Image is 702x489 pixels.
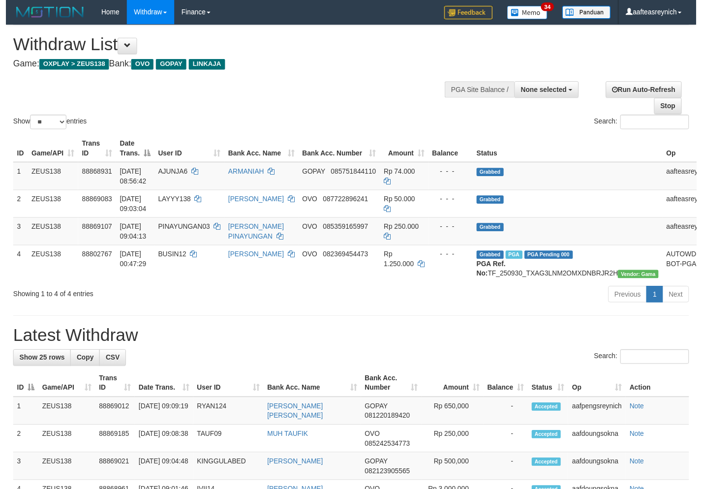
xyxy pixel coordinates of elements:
span: Copy 082123905565 to clipboard [365,475,411,483]
td: - [486,432,531,460]
th: Game/API: activate to sort column ascending [33,375,91,403]
label: Search: [598,117,695,131]
td: RYAN124 [190,403,262,432]
span: OVO [302,198,317,206]
th: Date Trans.: activate to sort column ascending [131,375,190,403]
label: Show entries [7,117,82,131]
span: OXPLAY > ZEUS138 [34,60,105,71]
th: Balance: activate to sort column ascending [486,375,531,403]
th: Status: activate to sort column ascending [531,375,572,403]
span: Marked by aafsreyleap [508,255,525,263]
th: ID [7,137,22,165]
span: 88802767 [77,254,108,262]
th: Amount: activate to sort column ascending [380,137,429,165]
a: 1 [651,291,668,307]
td: 88869012 [91,403,131,432]
span: Rp 50.000 [384,198,416,206]
span: 88869107 [77,226,108,234]
td: Rp 650,000 [423,403,486,432]
span: PGA Pending [527,255,577,263]
a: [PERSON_NAME] [226,198,283,206]
button: None selected [517,83,582,99]
th: Bank Acc. Number: activate to sort column ascending [361,375,423,403]
a: Copy [65,355,95,372]
span: Copy 081220189420 to clipboard [365,419,411,427]
td: ZEUS138 [33,403,91,432]
span: Grabbed [479,227,506,235]
a: Note [634,437,649,445]
img: Feedback.jpg [446,6,495,20]
span: 88869083 [77,198,108,206]
th: Op: activate to sort column ascending [572,375,630,403]
h1: Latest Withdraw [7,331,695,351]
span: Accepted [535,437,564,446]
span: Copy [72,360,89,367]
img: MOTION_logo.png [7,5,82,20]
th: User ID: activate to sort column ascending [190,375,262,403]
td: 88869185 [91,432,131,460]
th: ID: activate to sort column descending [7,375,33,403]
th: Bank Acc. Number: activate to sort column ascending [298,137,381,165]
td: ZEUS138 [22,193,73,221]
span: Copy 085242534773 to clipboard [365,447,411,455]
span: PINAYUNGAN03 [155,226,208,234]
span: Copy 085359165997 to clipboard [322,226,368,234]
span: Grabbed [479,199,506,207]
span: GOPAY [302,170,325,178]
td: ZEUS138 [22,249,73,287]
th: Action [630,375,695,403]
span: OVO [302,226,317,234]
span: [DATE] 09:03:04 [116,198,143,216]
th: Bank Acc. Name: activate to sort column ascending [222,137,298,165]
td: aafdoungsokna [572,460,630,488]
span: GOPAY [365,409,388,417]
a: CSV [95,355,122,372]
td: 2 [7,432,33,460]
span: LINKAJA [186,60,223,71]
div: - - - [433,253,471,263]
a: Show 25 rows [7,355,66,372]
label: Search: [598,355,695,370]
span: GOPAY [153,60,183,71]
span: Vendor URL: https://trx31.1velocity.biz [622,275,664,283]
a: Note [634,465,649,473]
td: Rp 250,000 [423,432,486,460]
select: Showentries [25,117,61,131]
td: TAUF09 [190,432,262,460]
th: Date Trans.: activate to sort column descending [112,137,151,165]
td: 1 [7,165,22,193]
a: [PERSON_NAME] [266,465,322,473]
td: ZEUS138 [22,165,73,193]
td: 1 [7,403,33,432]
th: Game/API: activate to sort column ascending [22,137,73,165]
td: [DATE] 09:09:19 [131,403,190,432]
span: Grabbed [479,171,506,179]
th: Trans ID: activate to sort column ascending [91,375,131,403]
span: GOPAY [365,465,388,473]
span: LAYYY138 [155,198,188,206]
span: Copy 087722896241 to clipboard [322,198,368,206]
div: Showing 1 to 4 of 4 entries [7,290,285,304]
a: [PERSON_NAME] PINAYUNGAN [226,226,283,244]
td: Rp 500,000 [423,460,486,488]
a: Note [634,409,649,417]
th: Trans ID: activate to sort column ascending [73,137,112,165]
a: [PERSON_NAME] [PERSON_NAME] [266,409,322,427]
span: 34 [544,2,557,11]
a: Stop [659,99,687,116]
th: Balance [429,137,475,165]
a: Previous [612,291,652,307]
img: panduan.png [566,6,615,19]
span: 88868931 [77,170,108,178]
td: aafdoungsokna [572,432,630,460]
td: TF_250930_TXAG3LNM2OMXDNBRJR2H [475,249,668,287]
th: Amount: activate to sort column ascending [423,375,486,403]
span: Accepted [535,409,564,418]
td: ZEUS138 [33,432,91,460]
div: - - - [433,169,471,179]
span: OVO [302,254,317,262]
th: User ID: activate to sort column ascending [151,137,222,165]
a: [PERSON_NAME] [226,254,283,262]
span: BUSIN12 [155,254,183,262]
input: Search: [625,355,695,370]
